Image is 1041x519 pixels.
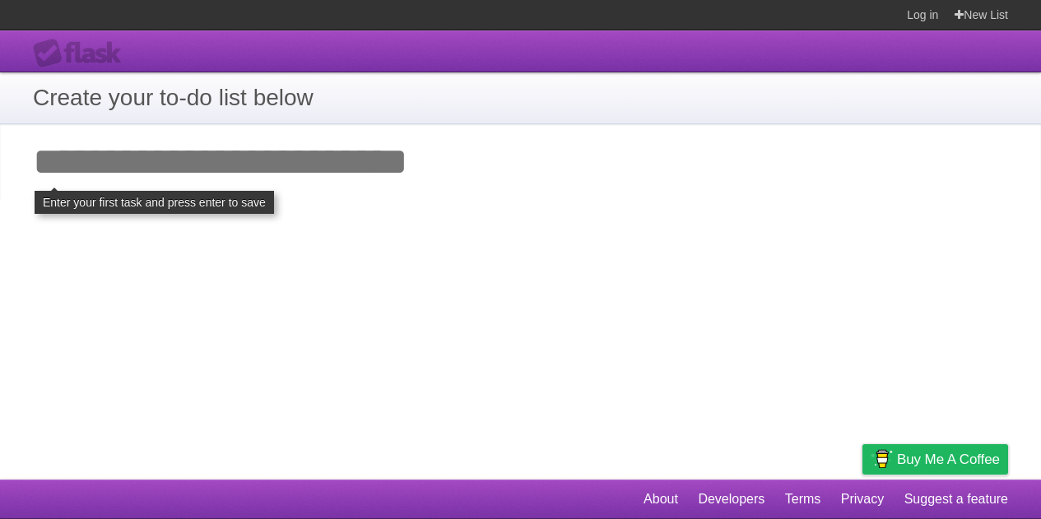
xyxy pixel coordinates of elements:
a: Terms [785,484,821,515]
a: Suggest a feature [904,484,1008,515]
a: About [644,484,678,515]
a: Buy me a coffee [862,444,1008,475]
h1: Create your to-do list below [33,81,1008,115]
img: Buy me a coffee [871,445,893,473]
a: Developers [698,484,764,515]
div: Flask [33,39,132,68]
a: Privacy [841,484,884,515]
span: Buy me a coffee [897,445,1000,474]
